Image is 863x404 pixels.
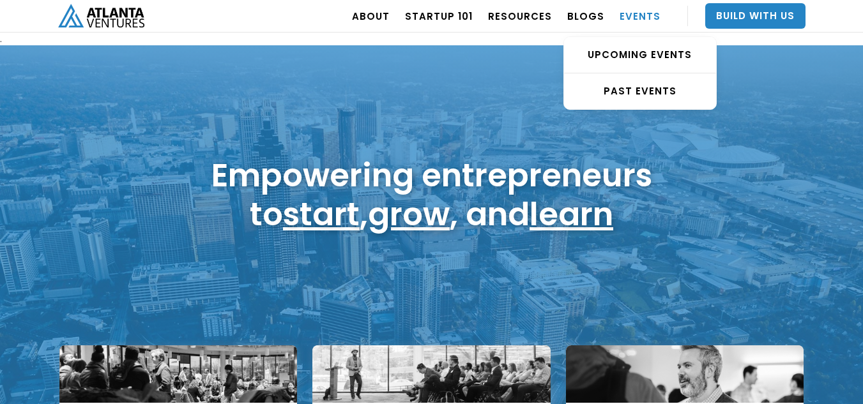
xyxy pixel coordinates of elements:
div: UPCOMING EVENTS [564,49,716,61]
a: grow [368,191,450,237]
a: UPCOMING EVENTS [564,37,716,73]
a: Build With Us [705,3,806,29]
h1: Empowering entrepreneurs to , , and [211,156,652,234]
div: PAST EVENTS [564,85,716,98]
a: PAST EVENTS [564,73,716,109]
a: learn [530,191,613,237]
a: start [283,191,360,237]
